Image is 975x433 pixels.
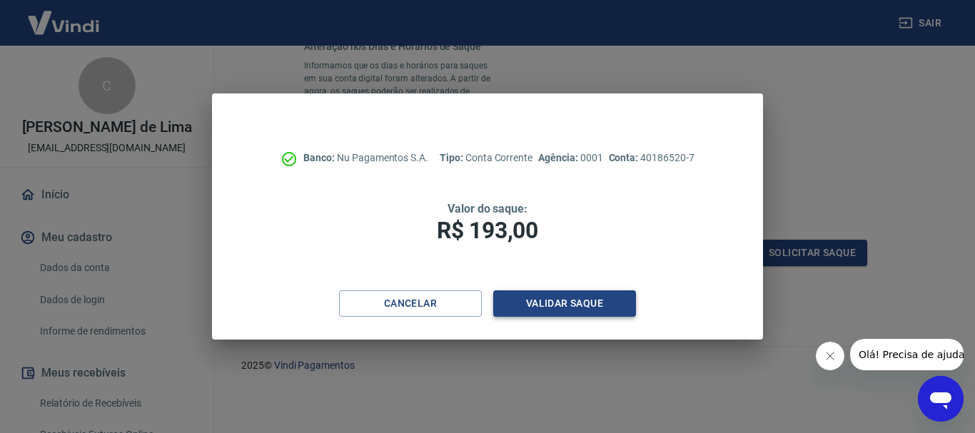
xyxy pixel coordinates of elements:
[440,151,532,165] p: Conta Corrente
[339,290,482,317] button: Cancelar
[9,10,120,21] span: Olá! Precisa de ajuda?
[448,202,527,215] span: Valor do saque:
[303,151,428,165] p: Nu Pagamentos S.A.
[437,217,538,244] span: R$ 193,00
[303,152,337,163] span: Banco:
[816,342,844,370] iframe: Fechar mensagem
[440,152,465,163] span: Tipo:
[538,152,580,163] span: Agência:
[609,152,641,163] span: Conta:
[538,151,602,165] p: 0001
[918,376,964,422] iframe: Botão para abrir a janela de mensagens
[609,151,694,165] p: 40186520-7
[850,339,964,370] iframe: Mensagem da empresa
[493,290,636,317] button: Validar saque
